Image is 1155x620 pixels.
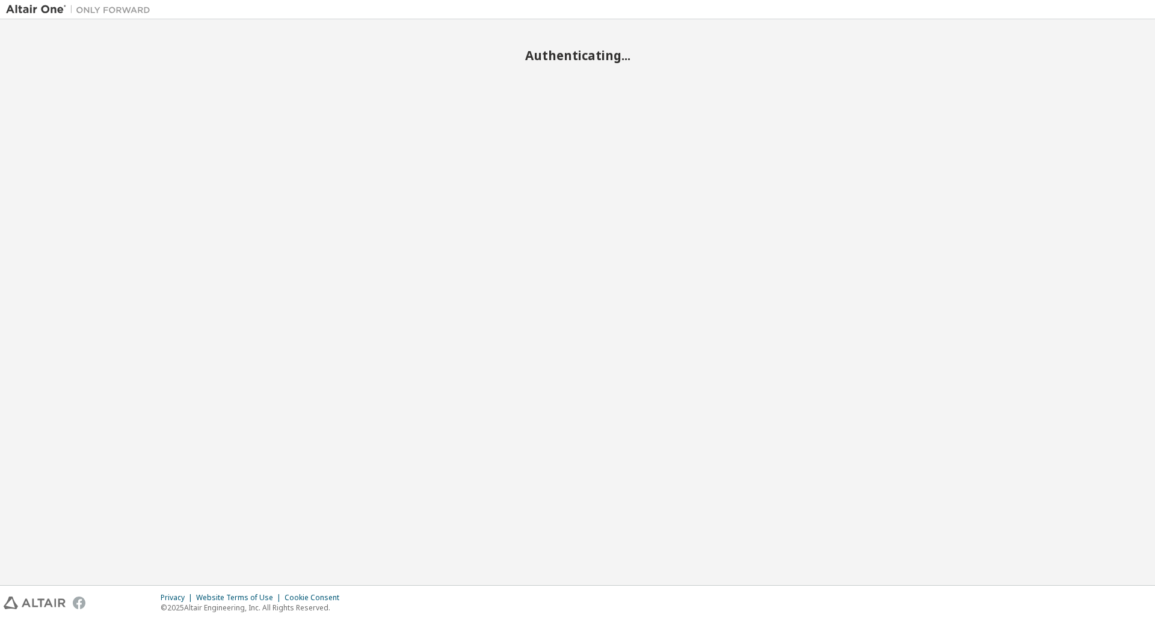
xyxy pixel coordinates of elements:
[161,603,346,613] p: © 2025 Altair Engineering, Inc. All Rights Reserved.
[6,4,156,16] img: Altair One
[196,593,285,603] div: Website Terms of Use
[161,593,196,603] div: Privacy
[285,593,346,603] div: Cookie Consent
[73,597,85,609] img: facebook.svg
[4,597,66,609] img: altair_logo.svg
[6,48,1149,63] h2: Authenticating...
